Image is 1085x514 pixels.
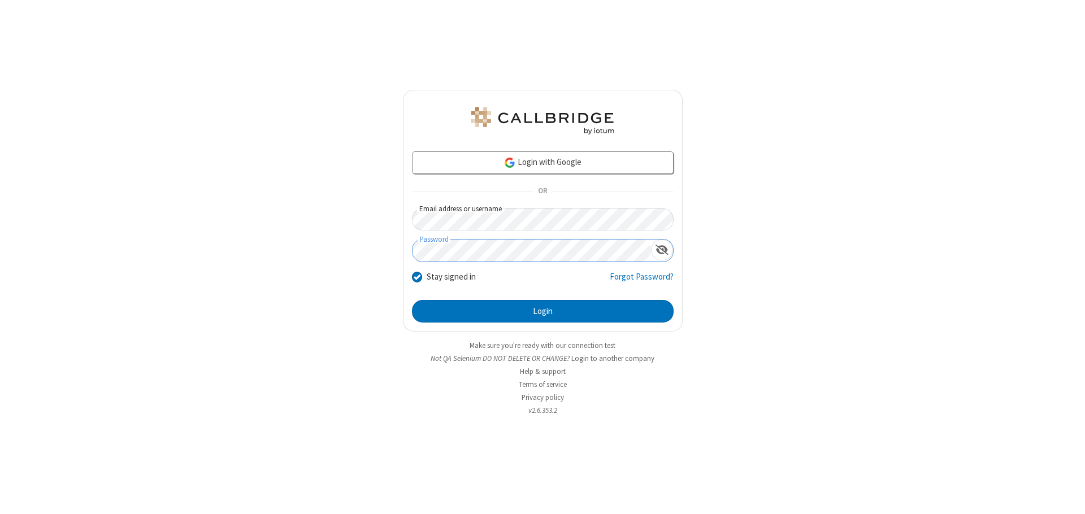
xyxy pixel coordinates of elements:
span: OR [533,184,552,199]
a: Privacy policy [522,393,564,402]
iframe: Chat [1057,485,1077,506]
div: Show password [651,239,673,260]
li: Not QA Selenium DO NOT DELETE OR CHANGE? [403,353,683,364]
input: Password [413,239,651,262]
img: QA Selenium DO NOT DELETE OR CHANGE [469,107,616,134]
a: Terms of service [519,380,567,389]
a: Help & support [520,367,566,376]
button: Login to another company [571,353,654,364]
a: Forgot Password? [610,271,674,292]
button: Login [412,300,674,323]
input: Email address or username [412,208,674,230]
li: v2.6.353.2 [403,405,683,416]
img: google-icon.png [504,156,516,169]
label: Stay signed in [427,271,476,284]
a: Login with Google [412,151,674,174]
a: Make sure you're ready with our connection test [470,341,615,350]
